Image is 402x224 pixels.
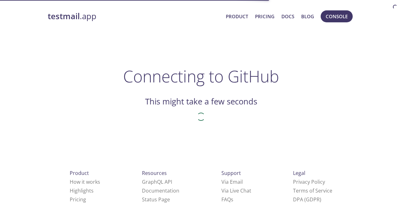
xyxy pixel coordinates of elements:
a: Via Email [221,178,243,185]
a: Status Page [142,196,170,203]
span: s [231,196,233,203]
a: Pricing [70,196,86,203]
a: Highlights [70,187,94,194]
a: Terms of Service [293,187,332,194]
a: Documentation [142,187,179,194]
a: How it works [70,178,100,185]
a: Docs [281,12,294,20]
h2: This might take a few seconds [145,96,257,107]
a: testmail.app [48,11,221,22]
span: Console [326,12,348,20]
a: DPA (GDPR) [293,196,321,203]
span: Support [221,170,241,176]
a: Product [226,12,248,20]
strong: testmail [48,11,80,22]
button: Console [321,10,353,22]
a: Pricing [255,12,274,20]
a: Privacy Policy [293,178,325,185]
a: FAQ [221,196,233,203]
h1: Connecting to GitHub [123,67,279,86]
span: Resources [142,170,167,176]
span: Product [70,170,89,176]
a: Blog [301,12,314,20]
span: Legal [293,170,305,176]
a: GraphQL API [142,178,172,185]
a: Via Live Chat [221,187,251,194]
